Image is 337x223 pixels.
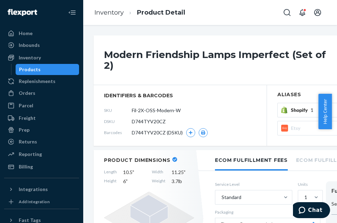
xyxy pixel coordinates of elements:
a: Orders [4,88,79,99]
li: Ecom Fulfillment Fees [215,150,288,171]
iframe: Opens a widget where you can chat to one of our agents [293,202,330,220]
a: Freight [4,113,79,124]
span: Weight [152,178,165,185]
a: Products [16,64,79,75]
span: identifiers & barcodes [104,92,256,99]
span: D744TYV20CZ [132,118,166,125]
div: Inbounds [19,42,40,49]
span: 3.7 lb [172,178,194,185]
button: Open Search Box [280,6,294,19]
span: Etsy [291,125,303,132]
span: Barcodes [104,130,132,135]
div: Reporting [19,151,42,158]
a: Home [4,28,79,39]
button: Open account menu [311,6,325,19]
div: Products [19,66,41,73]
div: Integrations [19,186,48,193]
div: Freight [19,115,36,122]
a: Inventory [94,9,124,16]
a: Billing [4,161,79,172]
span: 1 [311,107,313,114]
a: Inbounds [4,40,79,51]
div: Parcel [19,102,33,109]
span: " [126,178,128,184]
div: Inventory [19,54,41,61]
ol: breadcrumbs [89,2,191,23]
p: Packaging [215,209,320,215]
span: " [184,169,185,175]
div: Replenishments [19,78,55,85]
div: 1 [304,194,307,201]
span: DSKU [104,118,132,124]
a: Inventory [4,52,79,63]
span: SKU [104,107,132,113]
span: D744TYV20CZ (DSKU) [132,129,183,136]
div: Prep [19,126,29,133]
a: Parcel [4,100,79,111]
span: Shopify [291,107,311,114]
a: Product Detail [137,9,185,16]
div: Home [19,30,33,37]
a: Returns [4,136,79,147]
label: Units [298,181,320,187]
a: Reporting [4,149,79,160]
span: Width [152,169,165,176]
span: Length [104,169,117,176]
div: Returns [19,138,37,145]
div: Orders [19,90,35,97]
div: Add Integration [19,199,50,205]
div: Standard [222,194,241,201]
span: 6 [123,178,146,185]
span: " [132,169,134,175]
a: Replenishments [4,76,79,87]
button: Close Navigation [65,6,79,19]
input: 1 [304,194,304,201]
input: Standard [221,194,222,201]
h2: Product Dimensions [104,157,171,163]
a: Prep [4,124,79,135]
button: Help Center [318,94,332,129]
img: Flexport logo [8,9,37,16]
span: Height [104,178,117,185]
div: Billing [19,163,33,170]
a: Add Integration [4,198,79,206]
span: 11.25 [172,169,194,176]
button: Open notifications [295,6,309,19]
label: Service Level [215,181,292,187]
span: 10.5 [123,169,146,176]
button: Integrations [4,184,79,195]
